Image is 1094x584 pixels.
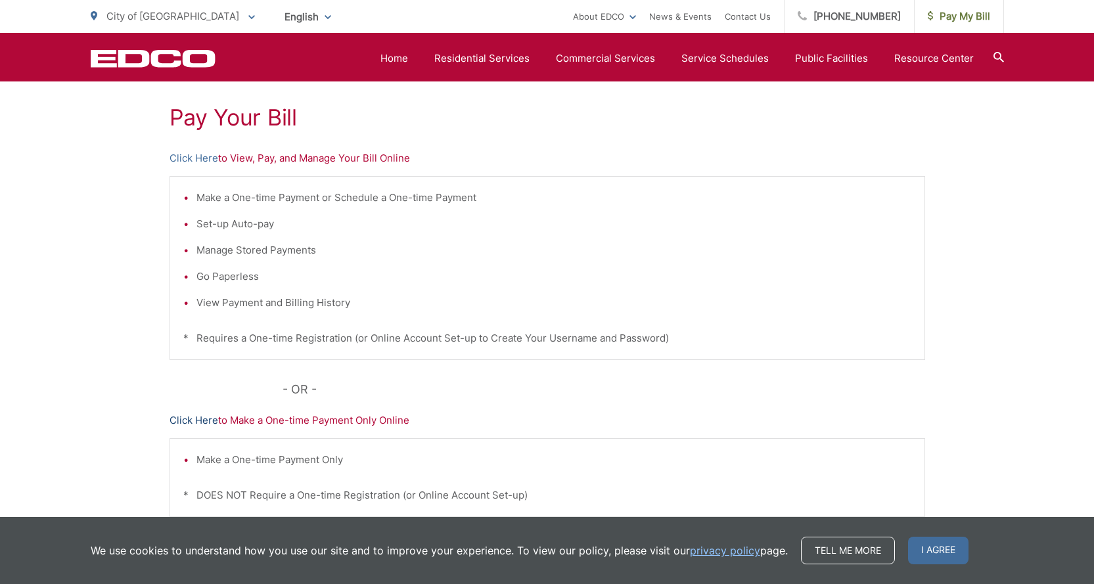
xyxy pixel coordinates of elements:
span: Pay My Bill [928,9,990,24]
a: Home [380,51,408,66]
a: Click Here [170,150,218,166]
p: * Requires a One-time Registration (or Online Account Set-up to Create Your Username and Password) [183,330,911,346]
a: News & Events [649,9,712,24]
a: privacy policy [690,543,760,558]
li: Set-up Auto-pay [196,216,911,232]
span: City of [GEOGRAPHIC_DATA] [106,10,239,22]
a: Resource Center [894,51,974,66]
li: Make a One-time Payment Only [196,452,911,468]
li: Manage Stored Payments [196,242,911,258]
p: We use cookies to understand how you use our site and to improve your experience. To view our pol... [91,543,788,558]
a: Commercial Services [556,51,655,66]
p: to Make a One-time Payment Only Online [170,413,925,428]
a: Service Schedules [681,51,769,66]
a: About EDCO [573,9,636,24]
a: Click Here [170,413,218,428]
li: Go Paperless [196,269,911,284]
li: Make a One-time Payment or Schedule a One-time Payment [196,190,911,206]
h1: Pay Your Bill [170,104,925,131]
a: Contact Us [725,9,771,24]
p: - OR - [283,380,925,399]
p: * DOES NOT Require a One-time Registration (or Online Account Set-up) [183,487,911,503]
li: View Payment and Billing History [196,295,911,311]
a: Public Facilities [795,51,868,66]
a: EDCD logo. Return to the homepage. [91,49,216,68]
a: Residential Services [434,51,530,66]
span: English [275,5,341,28]
p: to View, Pay, and Manage Your Bill Online [170,150,925,166]
a: Tell me more [801,537,895,564]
